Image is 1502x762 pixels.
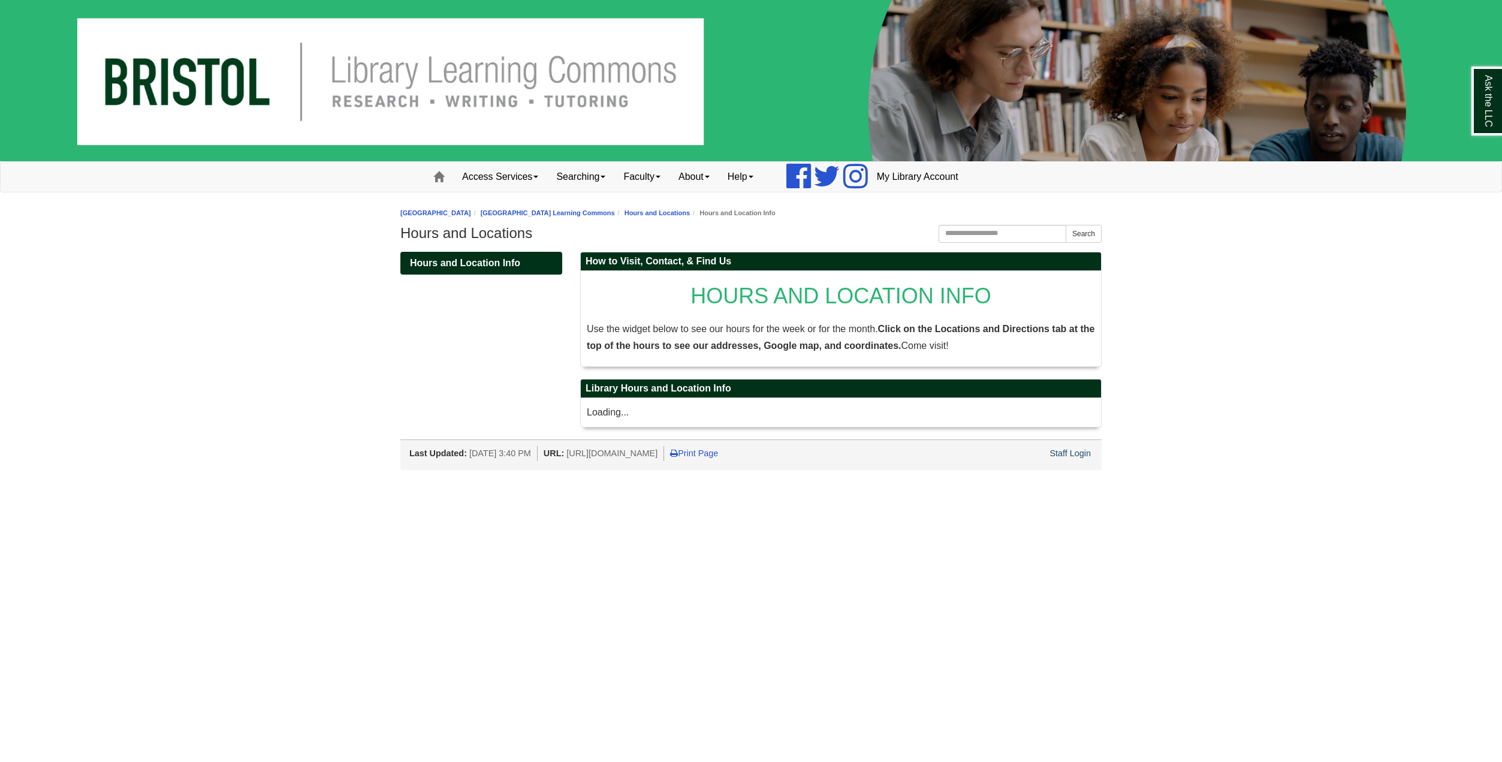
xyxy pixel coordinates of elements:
a: [GEOGRAPHIC_DATA] [400,209,471,216]
span: Use the widget below to see our hours for the week or for the month. Come visit! [587,324,1094,351]
a: Searching [547,162,614,192]
a: Help [719,162,762,192]
a: Faculty [614,162,669,192]
a: Print Page [670,448,718,458]
h2: How to Visit, Contact, & Find Us [581,252,1101,271]
h1: Hours and Locations [400,225,1102,242]
span: Last Updated: [409,448,467,458]
span: [DATE] 3:40 PM [469,448,531,458]
a: My Library Account [868,162,967,192]
a: Hours and Location Info [400,252,562,275]
div: Guide Pages [400,252,562,275]
a: About [669,162,719,192]
button: Search [1066,225,1102,243]
h2: Library Hours and Location Info [581,380,1101,398]
a: Staff Login [1049,448,1091,458]
span: HOURS AND LOCATION INFO [690,284,991,308]
span: Hours and Location Info [410,258,520,268]
div: Loading... [587,404,1095,421]
span: [URL][DOMAIN_NAME] [566,448,657,458]
a: [GEOGRAPHIC_DATA] Learning Commons [481,209,615,216]
nav: breadcrumb [400,207,1102,219]
span: URL: [544,448,564,458]
strong: Click on the Locations and Directions tab at the top of the hours to see our addresses, Google ma... [587,324,1094,351]
a: Access Services [453,162,547,192]
li: Hours and Location Info [690,207,776,219]
a: Hours and Locations [625,209,690,216]
i: Print Page [670,449,678,457]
